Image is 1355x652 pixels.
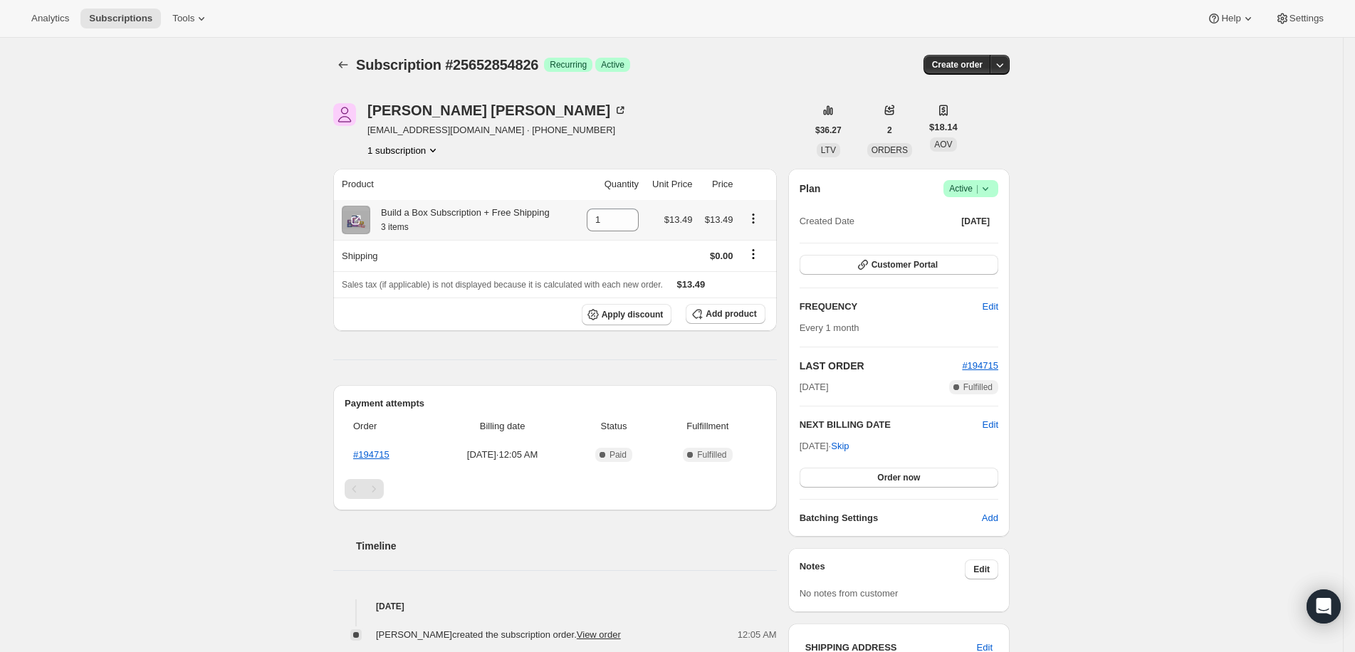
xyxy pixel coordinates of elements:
button: Shipping actions [742,246,765,262]
span: 2 [887,125,892,136]
span: [PERSON_NAME] created the subscription order. [376,629,621,640]
span: No notes from customer [800,588,899,599]
button: Edit [965,559,998,579]
span: [DATE] · [800,441,849,451]
span: Analytics [31,13,69,24]
button: Edit [983,418,998,432]
button: Create order [924,55,991,75]
h2: Plan [800,182,821,196]
span: Subscriptions [89,13,152,24]
span: Fulfilled [963,382,993,393]
span: $18.14 [929,120,958,135]
th: Quantity [576,169,643,200]
button: $36.27 [807,120,850,140]
span: Settings [1289,13,1324,24]
span: Help [1221,13,1240,24]
button: Subscriptions [80,9,161,28]
button: Analytics [23,9,78,28]
th: Price [696,169,737,200]
th: Shipping [333,240,576,271]
span: Created Date [800,214,854,228]
button: Product actions [742,211,765,226]
button: Subscriptions [333,55,353,75]
span: Customer Portal [872,259,938,270]
button: Settings [1267,9,1332,28]
th: Product [333,169,576,200]
button: Customer Portal [800,255,998,275]
button: Order now [800,468,998,488]
button: 2 [879,120,901,140]
span: Apply discount [602,309,664,320]
span: Order now [877,472,920,483]
h2: Timeline [356,539,777,553]
span: LTV [821,145,836,155]
span: [DATE] [961,216,990,227]
span: Every 1 month [800,322,859,333]
span: Active [601,59,624,70]
span: [DATE] · 12:05 AM [436,448,569,462]
button: Edit [974,295,1007,318]
nav: Pagination [345,479,765,499]
a: #194715 [353,449,389,460]
button: [DATE] [953,211,998,231]
span: Skip [831,439,849,453]
span: Fulfillment [659,419,757,433]
h3: Notes [800,559,966,579]
span: Ann Sounthavong-krebs [333,103,356,126]
h2: FREQUENCY [800,300,983,314]
span: AOV [934,140,952,149]
span: $13.49 [705,214,733,225]
small: 3 items [381,222,409,232]
span: ORDERS [872,145,908,155]
span: Active [949,182,993,196]
a: #194715 [962,360,998,371]
th: Order [345,411,431,442]
span: Recurring [550,59,587,70]
span: Sales tax (if applicable) is not displayed because it is calculated with each new order. [342,280,663,290]
h2: NEXT BILLING DATE [800,418,983,432]
button: Skip [822,435,857,458]
button: Help [1198,9,1263,28]
button: Add product [686,304,765,324]
h2: Payment attempts [345,396,765,411]
span: Fulfilled [697,449,726,461]
span: | [976,183,978,194]
span: [DATE] [800,380,829,394]
span: Tools [172,13,194,24]
span: Subscription #25652854826 [356,57,538,73]
button: Add [973,507,1007,530]
div: Open Intercom Messenger [1307,589,1341,624]
a: View order [577,629,621,640]
span: Status [577,419,650,433]
h6: Batching Settings [800,511,982,525]
button: Tools [164,9,217,28]
span: 12:05 AM [738,628,777,642]
span: $13.49 [664,214,693,225]
div: [PERSON_NAME] [PERSON_NAME] [367,103,627,117]
span: Create order [932,59,983,70]
h2: LAST ORDER [800,359,963,373]
span: Edit [973,564,990,575]
button: Apply discount [582,304,672,325]
span: $36.27 [815,125,842,136]
div: Build a Box Subscription + Free Shipping [370,206,550,234]
span: Add [982,511,998,525]
span: Billing date [436,419,569,433]
span: Add product [706,308,756,320]
button: #194715 [962,359,998,373]
button: Product actions [367,143,440,157]
span: [EMAIL_ADDRESS][DOMAIN_NAME] · [PHONE_NUMBER] [367,123,627,137]
span: $13.49 [677,279,706,290]
span: $0.00 [710,251,733,261]
span: Paid [610,449,627,461]
th: Unit Price [643,169,696,200]
span: Edit [983,300,998,314]
h4: [DATE] [333,599,777,614]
